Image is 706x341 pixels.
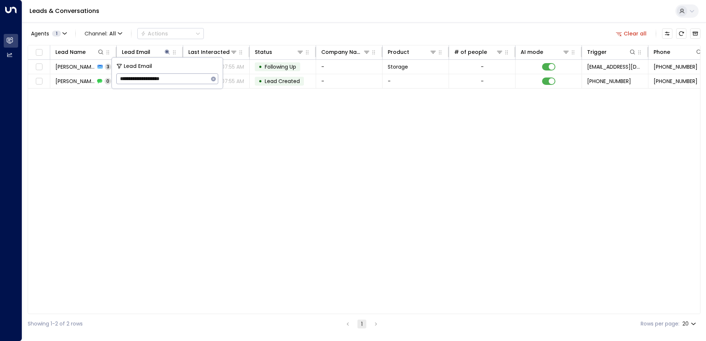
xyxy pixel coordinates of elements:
[255,48,272,56] div: Status
[258,75,262,87] div: •
[122,48,150,56] div: Lead Email
[316,60,383,74] td: -
[321,48,370,56] div: Company Name
[388,63,408,70] span: Storage
[587,48,636,56] div: Trigger
[258,61,262,73] div: •
[388,48,437,56] div: Product
[82,28,125,39] button: Channel:All
[654,63,698,70] span: +448325578147
[104,78,111,84] span: 0
[383,74,449,88] td: -
[481,63,484,70] div: -
[82,28,125,39] span: Channel:
[654,48,670,56] div: Phone
[587,63,643,70] span: leads@space-station.co.uk
[52,31,61,37] span: 1
[34,62,44,72] span: Toggle select row
[188,48,230,56] div: Last Interacted
[316,74,383,88] td: -
[55,48,104,56] div: Lead Name
[682,318,698,329] div: 20
[454,48,487,56] div: # of people
[137,28,204,39] div: Button group with a nested menu
[30,7,99,15] a: Leads & Conversations
[31,31,49,36] span: Agents
[587,48,607,56] div: Trigger
[221,77,244,85] p: 07:55 AM
[265,77,300,85] span: Lead Created
[34,77,44,86] span: Toggle select row
[357,320,366,328] button: page 1
[109,31,116,37] span: All
[34,48,44,57] span: Toggle select all
[521,48,570,56] div: AI mode
[28,28,69,39] button: Agents1
[221,63,244,70] p: 07:55 AM
[388,48,409,56] div: Product
[654,77,698,85] span: +448325578147
[265,63,296,70] span: Following Up
[662,28,672,39] button: Customize
[188,48,237,56] div: Last Interacted
[587,77,631,85] span: +448325578147
[321,48,363,56] div: Company Name
[690,28,700,39] button: Archived Leads
[55,63,95,70] span: Leah Sweeting
[654,48,703,56] div: Phone
[521,48,543,56] div: AI mode
[613,28,650,39] button: Clear all
[343,319,381,328] nav: pagination navigation
[137,28,204,39] button: Actions
[255,48,304,56] div: Status
[55,48,86,56] div: Lead Name
[454,48,503,56] div: # of people
[481,77,484,85] div: -
[28,320,83,328] div: Showing 1-2 of 2 rows
[105,63,111,70] span: 3
[122,48,171,56] div: Lead Email
[55,77,95,85] span: Leah Sweeting
[141,30,168,37] div: Actions
[676,28,686,39] span: Refresh
[641,320,679,328] label: Rows per page:
[124,62,152,70] span: Lead Email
